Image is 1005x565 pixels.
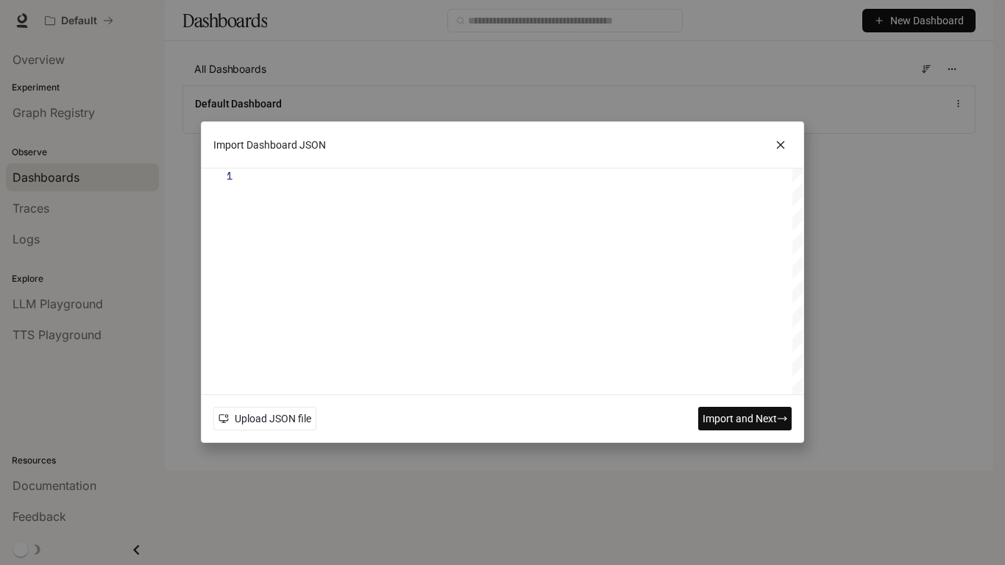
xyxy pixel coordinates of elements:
[703,411,777,427] span: Import and Next
[61,15,97,27] p: Default
[235,411,311,427] span: Upload JSON file
[213,137,326,153] span: Import Dashboard JSON
[862,9,976,32] button: New Dashboard
[890,13,964,29] span: New Dashboard
[698,408,792,431] button: Import and Next
[194,62,266,77] span: All Dashboards
[38,6,120,35] button: All workspaces
[182,6,267,35] h1: Dashboards
[195,96,282,111] a: Default Dashboard
[202,168,233,182] div: 1
[213,408,316,431] button: Upload JSON file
